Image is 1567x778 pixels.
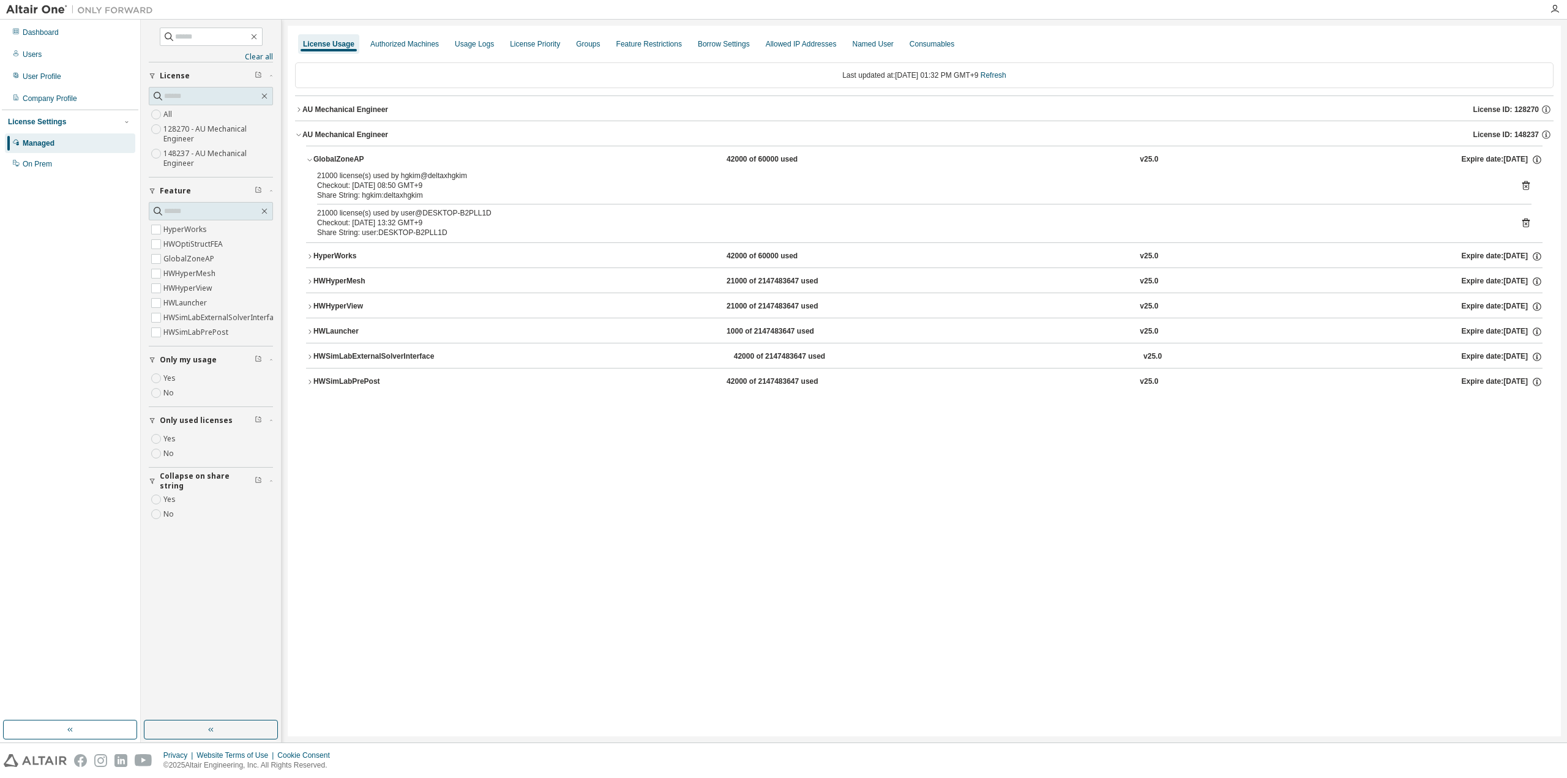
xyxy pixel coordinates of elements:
div: Allowed IP Addresses [766,39,837,49]
div: Checkout: [DATE] 13:32 GMT+9 [317,218,1502,228]
div: 42000 of 60000 used [727,251,837,262]
label: GlobalZoneAP [163,252,217,266]
label: HWHyperView [163,281,214,296]
span: License ID: 128270 [1473,105,1539,114]
div: Last updated at: [DATE] 01:32 PM GMT+9 [295,62,1554,88]
div: Share String: user:DESKTOP-B2PLL1D [317,228,1502,238]
a: Clear all [149,52,273,62]
div: HWSimLabPrePost [313,376,424,387]
img: instagram.svg [94,754,107,767]
div: Expire date: [DATE] [1462,154,1543,165]
div: GlobalZoneAP [313,154,424,165]
div: v25.0 [1140,154,1158,165]
label: No [163,507,176,522]
div: Expire date: [DATE] [1462,276,1543,287]
div: Feature Restrictions [616,39,682,49]
img: linkedin.svg [114,754,127,767]
button: Collapse on share string [149,468,273,495]
div: Authorized Machines [370,39,439,49]
div: Checkout: [DATE] 08:50 GMT+9 [317,181,1502,190]
span: Only used licenses [160,416,233,425]
div: License Usage [303,39,354,49]
div: User Profile [23,72,61,81]
div: Company Profile [23,94,77,103]
span: License ID: 148237 [1473,130,1539,140]
button: HWSimLabPrePost42000 of 2147483647 usedv25.0Expire date:[DATE] [306,368,1543,395]
div: v25.0 [1140,276,1158,287]
div: HyperWorks [313,251,424,262]
label: Yes [163,492,178,507]
label: All [163,107,174,122]
button: HWSimLabExternalSolverInterface42000 of 2147483647 usedv25.0Expire date:[DATE] [306,343,1543,370]
div: Expire date: [DATE] [1462,251,1543,262]
div: 42000 of 2147483647 used [727,376,837,387]
div: 21000 of 2147483647 used [727,276,837,287]
label: Yes [163,432,178,446]
div: v25.0 [1140,376,1158,387]
div: 21000 license(s) used by user@DESKTOP-B2PLL1D [317,208,1502,218]
button: License [149,62,273,89]
div: 1000 of 2147483647 used [727,326,837,337]
span: Clear filter [255,355,262,365]
div: Dashboard [23,28,59,37]
div: Managed [23,138,54,148]
span: Collapse on share string [160,471,255,491]
div: v25.0 [1140,301,1158,312]
button: HWLauncher1000 of 2147483647 usedv25.0Expire date:[DATE] [306,318,1543,345]
label: 148237 - AU Mechanical Engineer [163,146,273,171]
div: Usage Logs [455,39,494,49]
span: Clear filter [255,476,262,486]
span: Only my usage [160,355,217,365]
button: HWHyperMesh21000 of 2147483647 usedv25.0Expire date:[DATE] [306,268,1543,295]
button: HWHyperView21000 of 2147483647 usedv25.0Expire date:[DATE] [306,293,1543,320]
img: facebook.svg [74,754,87,767]
div: 21000 license(s) used by hgkim@deltaxhgkim [317,171,1502,181]
div: Users [23,50,42,59]
img: Altair One [6,4,159,16]
div: 42000 of 60000 used [727,154,837,165]
label: HWSimLabPrePost [163,325,231,340]
div: Expire date: [DATE] [1461,351,1542,362]
label: HWSimLabExternalSolverInterface [163,310,284,325]
button: AU Mechanical EngineerLicense ID: 148237 [295,121,1554,148]
button: HyperWorks42000 of 60000 usedv25.0Expire date:[DATE] [306,243,1543,270]
div: Cookie Consent [277,750,337,760]
div: License Settings [8,117,66,127]
img: youtube.svg [135,754,152,767]
div: HWHyperMesh [313,276,424,287]
div: License Priority [510,39,560,49]
label: HWLauncher [163,296,209,310]
a: Refresh [981,71,1006,80]
div: Expire date: [DATE] [1462,301,1543,312]
p: © 2025 Altair Engineering, Inc. All Rights Reserved. [163,760,337,771]
div: HWHyperView [313,301,424,312]
div: AU Mechanical Engineer [302,105,388,114]
div: 21000 of 2147483647 used [727,301,837,312]
button: Only my usage [149,346,273,373]
label: HWHyperMesh [163,266,218,281]
div: Website Terms of Use [196,750,277,760]
button: AU Mechanical EngineerLicense ID: 128270 [295,96,1554,123]
span: Clear filter [255,186,262,196]
div: v25.0 [1140,251,1158,262]
label: Yes [163,371,178,386]
div: HWLauncher [313,326,424,337]
span: Clear filter [255,416,262,425]
button: Feature [149,178,273,204]
div: Borrow Settings [698,39,750,49]
div: v25.0 [1143,351,1162,362]
button: GlobalZoneAP42000 of 60000 usedv25.0Expire date:[DATE] [306,146,1543,173]
span: Feature [160,186,191,196]
div: Privacy [163,750,196,760]
div: v25.0 [1140,326,1158,337]
div: Consumables [910,39,954,49]
div: Named User [852,39,893,49]
label: No [163,386,176,400]
div: Expire date: [DATE] [1462,376,1543,387]
div: Share String: hgkim:deltaxhgkim [317,190,1502,200]
div: HWSimLabExternalSolverInterface [313,351,434,362]
span: License [160,71,190,81]
label: HWOptiStructFEA [163,237,225,252]
div: Expire date: [DATE] [1462,326,1543,337]
div: AU Mechanical Engineer [302,130,388,140]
